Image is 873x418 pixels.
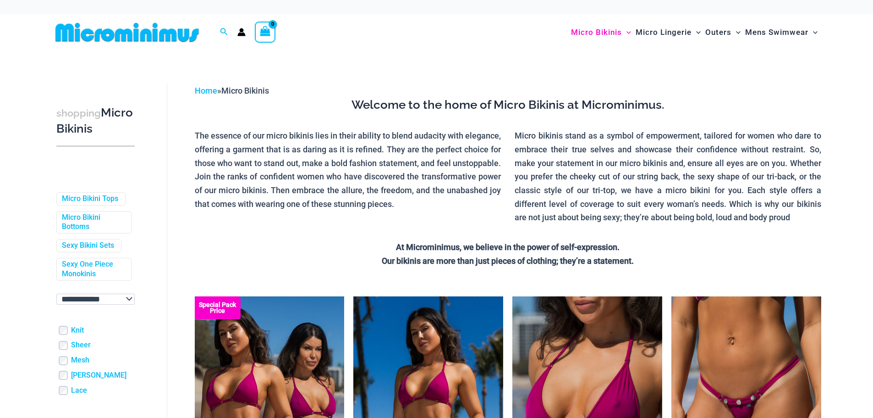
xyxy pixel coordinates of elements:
[71,371,126,380] a: [PERSON_NAME]
[569,18,633,46] a: Micro BikinisMenu ToggleMenu Toggle
[515,129,821,224] p: Micro bikinis stand as a symbol of empowerment, tailored for women who dare to embrace their true...
[195,86,269,95] span: »
[62,241,114,251] a: Sexy Bikini Sets
[382,256,634,266] strong: Our bikinis are more than just pieces of clothing; they’re a statement.
[56,105,135,137] h3: Micro Bikinis
[731,21,741,44] span: Menu Toggle
[703,18,743,46] a: OutersMenu ToggleMenu Toggle
[195,97,821,113] h3: Welcome to the home of Micro Bikinis at Microminimus.
[255,22,276,43] a: View Shopping Cart, empty
[567,17,822,48] nav: Site Navigation
[56,294,135,305] select: wpc-taxonomy-pa_color-745982
[71,356,89,365] a: Mesh
[571,21,622,44] span: Micro Bikinis
[808,21,818,44] span: Menu Toggle
[52,22,203,43] img: MM SHOP LOGO FLAT
[743,18,820,46] a: Mens SwimwearMenu ToggleMenu Toggle
[622,21,631,44] span: Menu Toggle
[237,28,246,36] a: Account icon link
[71,340,91,350] a: Sheer
[62,194,118,204] a: Micro Bikini Tops
[692,21,701,44] span: Menu Toggle
[195,302,241,314] b: Special Pack Price
[62,260,124,279] a: Sexy One Piece Monokinis
[56,107,101,119] span: shopping
[71,386,87,396] a: Lace
[745,21,808,44] span: Mens Swimwear
[71,326,84,335] a: Knit
[636,21,692,44] span: Micro Lingerie
[62,213,124,232] a: Micro Bikini Bottoms
[396,242,620,252] strong: At Microminimus, we believe in the power of self-expression.
[633,18,703,46] a: Micro LingerieMenu ToggleMenu Toggle
[195,86,217,95] a: Home
[705,21,731,44] span: Outers
[221,86,269,95] span: Micro Bikinis
[220,27,228,38] a: Search icon link
[195,129,501,211] p: The essence of our micro bikinis lies in their ability to blend audacity with elegance, offering ...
